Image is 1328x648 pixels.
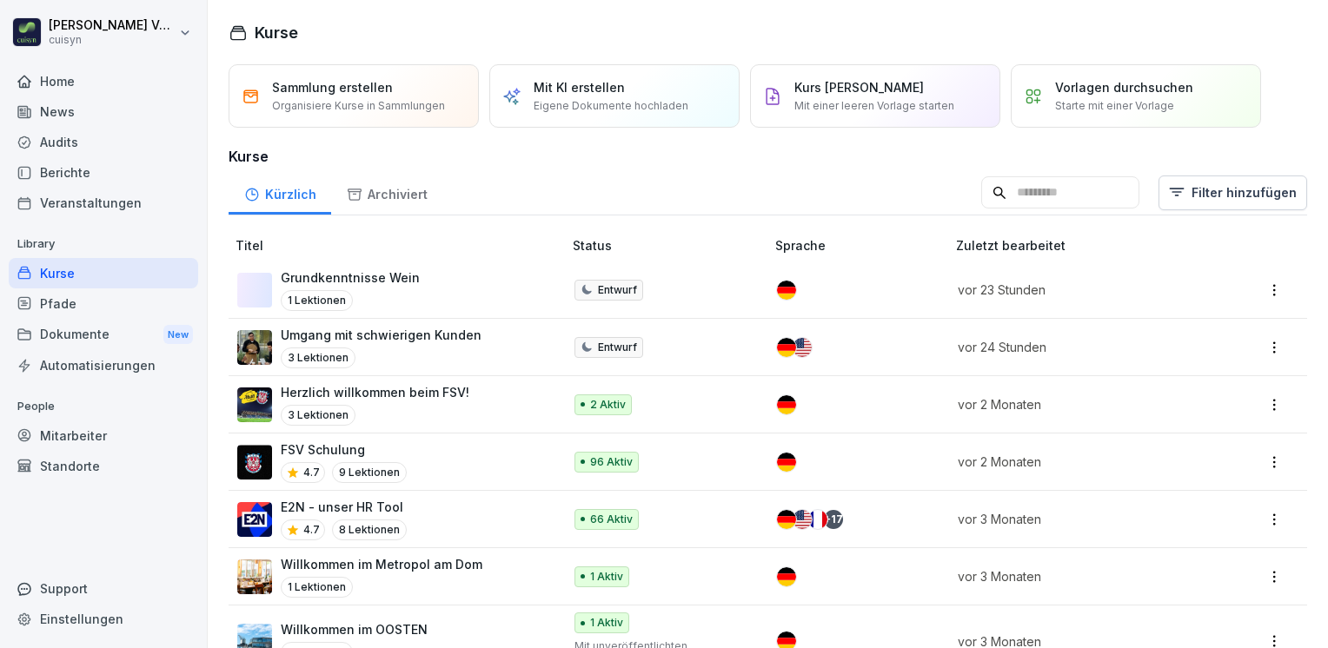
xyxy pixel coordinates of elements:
[163,325,193,345] div: New
[1159,175,1307,210] button: Filter hinzufügen
[590,397,626,413] p: 2 Aktiv
[808,510,827,529] img: fr.svg
[255,21,298,44] h1: Kurse
[236,236,566,255] p: Titel
[9,66,198,96] a: Home
[281,326,481,344] p: Umgang mit schwierigen Kunden
[272,98,445,114] p: Organisiere Kurse in Sammlungen
[794,78,924,96] p: Kurs [PERSON_NAME]
[9,573,198,604] div: Support
[9,157,198,188] a: Berichte
[958,567,1197,585] p: vor 3 Monaten
[331,170,442,215] a: Archiviert
[1055,98,1174,114] p: Starte mit einer Vorlage
[237,330,272,365] img: ibmq16c03v2u1873hyb2ubud.png
[9,96,198,127] a: News
[9,319,198,351] div: Dokumente
[590,512,633,527] p: 66 Aktiv
[49,18,176,33] p: [PERSON_NAME] Völsch
[777,281,796,300] img: de.svg
[281,347,355,368] p: 3 Lektionen
[958,510,1197,528] p: vor 3 Monaten
[9,288,198,319] a: Pfade
[824,510,843,529] div: + 17
[332,519,407,540] p: 8 Lektionen
[281,498,407,516] p: E2N - unser HR Tool
[793,338,812,357] img: us.svg
[534,98,688,114] p: Eigene Dokumente hochladen
[958,453,1197,471] p: vor 2 Monaten
[590,569,623,585] p: 1 Aktiv
[303,465,320,480] p: 4.7
[229,170,331,215] a: Kürzlich
[958,395,1197,413] p: vor 2 Monaten
[303,522,320,538] p: 4.7
[598,340,637,355] p: Entwurf
[9,451,198,481] a: Standorte
[9,420,198,451] a: Mitarbeiter
[281,268,420,287] p: Grundkenntnisse Wein
[281,620,428,638] p: Willkommen im OOSTEN
[237,445,272,479] img: cw64uprnppv25cwe2ag2tbwy.png
[794,98,954,114] p: Mit einer leeren Vorlage starten
[590,454,633,470] p: 96 Aktiv
[777,510,796,529] img: de.svg
[332,462,407,483] p: 9 Lektionen
[281,577,353,598] p: 1 Lektionen
[272,78,393,96] p: Sammlung erstellen
[777,338,796,357] img: de.svg
[237,387,272,422] img: vko4dyk4lnfa1fwbu5ui5jwj.png
[9,604,198,634] a: Einstellungen
[9,230,198,258] p: Library
[281,383,469,401] p: Herzlich willkommen beim FSV!
[777,395,796,414] img: de.svg
[534,78,625,96] p: Mit KI erstellen
[281,440,407,459] p: FSV Schulung
[9,127,198,157] a: Audits
[9,258,198,288] a: Kurse
[958,281,1197,299] p: vor 23 Stunden
[281,405,355,426] p: 3 Lektionen
[573,236,768,255] p: Status
[1055,78,1193,96] p: Vorlagen durchsuchen
[237,559,272,594] img: j5tzse9oztc65uavxh9ek5hz.png
[49,34,176,46] p: cuisyn
[9,393,198,420] p: People
[9,350,198,380] a: Automatisierungen
[590,615,623,631] p: 1 Aktiv
[9,188,198,218] a: Veranstaltungen
[956,236,1218,255] p: Zuletzt bearbeitet
[777,567,796,586] img: de.svg
[237,502,272,537] img: q025270qoffclbg98vwiajx6.png
[229,146,1307,167] h3: Kurse
[958,338,1197,356] p: vor 24 Stunden
[775,236,948,255] p: Sprache
[777,453,796,472] img: de.svg
[281,555,482,573] p: Willkommen im Metropol am Dom
[281,290,353,311] p: 1 Lektionen
[598,282,637,298] p: Entwurf
[793,510,812,529] img: us.svg
[9,319,198,351] a: DokumenteNew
